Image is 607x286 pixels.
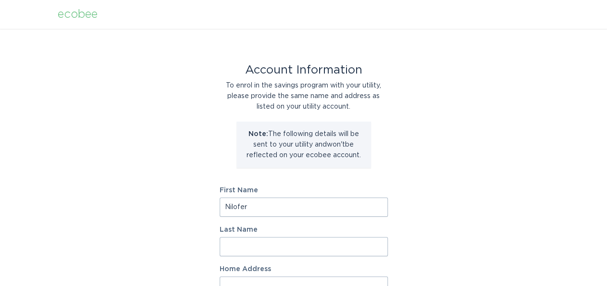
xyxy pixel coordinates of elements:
[244,129,364,161] p: The following details will be sent to your utility and won't be reflected on your ecobee account.
[220,80,388,112] div: To enrol in the savings program with your utility, please provide the same name and address as li...
[248,131,268,137] strong: Note:
[220,266,388,273] label: Home Address
[58,9,98,20] div: ecobee
[220,226,388,233] label: Last Name
[220,65,388,75] div: Account Information
[220,187,388,194] label: First Name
